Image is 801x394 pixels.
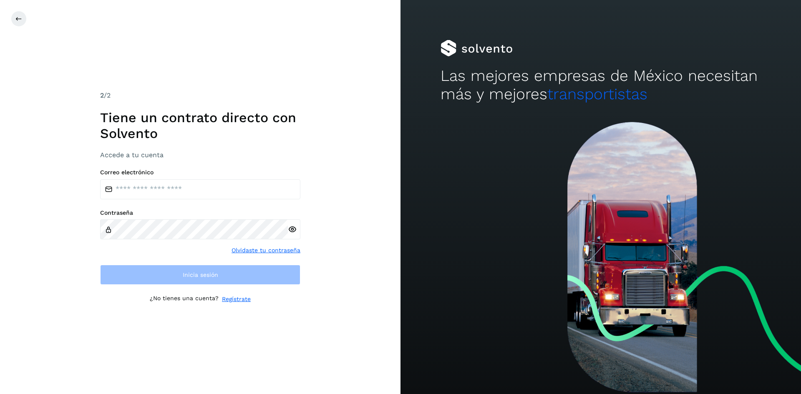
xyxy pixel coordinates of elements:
span: transportistas [547,85,647,103]
button: Inicia sesión [100,265,300,285]
h2: Las mejores empresas de México necesitan más y mejores [441,67,761,104]
h3: Accede a tu cuenta [100,151,300,159]
a: Regístrate [222,295,251,304]
div: /2 [100,90,300,100]
a: Olvidaste tu contraseña [232,246,300,255]
span: Inicia sesión [183,272,218,278]
h1: Tiene un contrato directo con Solvento [100,110,300,142]
p: ¿No tienes una cuenta? [150,295,219,304]
label: Correo electrónico [100,169,300,176]
span: 2 [100,91,104,99]
label: Contraseña [100,209,300,216]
